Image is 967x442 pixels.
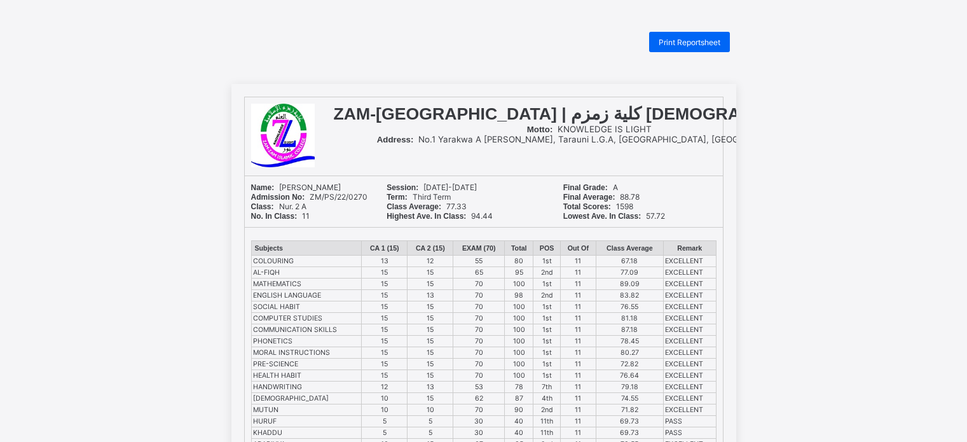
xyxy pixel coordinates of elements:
[663,336,716,347] td: EXCELLENT
[505,267,533,279] td: 95
[663,382,716,393] td: EXCELLENT
[453,416,505,427] td: 30
[505,382,533,393] td: 78
[334,104,840,123] b: ZAM-[GEOGRAPHIC_DATA] | كلية زمزم [DEMOGRAPHIC_DATA]
[362,313,408,324] td: 15
[453,393,505,404] td: 62
[453,241,505,256] th: EXAM (70)
[663,324,716,336] td: EXCELLENT
[560,382,596,393] td: 11
[560,336,596,347] td: 11
[533,427,561,439] td: 11th
[387,183,418,192] b: Session:
[251,404,362,416] td: MUTUN
[408,313,453,324] td: 15
[362,370,408,382] td: 15
[362,256,408,267] td: 13
[563,202,633,211] span: 1598
[251,290,362,301] td: ENGLISH LANGUAGE
[362,393,408,404] td: 10
[408,290,453,301] td: 13
[362,336,408,347] td: 15
[533,279,561,290] td: 1st
[663,393,716,404] td: EXCELLENT
[505,416,533,427] td: 40
[251,279,362,290] td: MATHEMATICS
[453,279,505,290] td: 70
[377,134,802,144] span: No.1 Yarakwa A [PERSON_NAME], Tarauni L.G.A, [GEOGRAPHIC_DATA], [GEOGRAPHIC_DATA],
[596,324,663,336] td: 87.18
[596,290,663,301] td: 83.82
[408,347,453,359] td: 15
[563,212,641,221] b: Lowest Ave. In Class:
[362,241,408,256] th: CA 1 (15)
[453,347,505,359] td: 70
[453,301,505,313] td: 70
[596,241,663,256] th: Class Average
[251,202,306,211] span: Nur. 2 A
[387,202,441,211] b: Class Average:
[251,427,362,439] td: KHADDU
[408,370,453,382] td: 15
[453,336,505,347] td: 70
[362,382,408,393] td: 12
[453,313,505,324] td: 70
[362,290,408,301] td: 15
[596,347,663,359] td: 80.27
[596,404,663,416] td: 71.82
[387,192,450,202] span: Third Term
[251,324,362,336] td: COMMUNICATION SKILLS
[560,393,596,404] td: 11
[505,290,533,301] td: 98
[663,256,716,267] td: EXCELLENT
[387,211,493,221] span: 94.44
[408,324,453,336] td: 15
[560,404,596,416] td: 11
[387,202,467,211] span: 77.33
[596,336,663,347] td: 78.45
[408,279,453,290] td: 15
[663,241,716,256] th: Remark
[533,393,561,404] td: 4th
[453,382,505,393] td: 53
[251,211,310,221] span: 11
[387,212,466,221] b: Highest Ave. In Class:
[453,370,505,382] td: 70
[387,183,477,192] span: [DATE]-[DATE]
[596,393,663,404] td: 74.55
[533,267,561,279] td: 2nd
[408,256,453,267] td: 12
[663,370,716,382] td: EXCELLENT
[563,183,618,192] span: A
[663,427,716,439] td: PASS
[362,347,408,359] td: 15
[663,279,716,290] td: EXCELLENT
[408,359,453,370] td: 15
[377,135,414,144] b: Address:
[505,393,533,404] td: 87
[251,192,368,202] span: ZM/PS/22/0270
[533,347,561,359] td: 1st
[408,393,453,404] td: 15
[533,359,561,370] td: 1st
[505,279,533,290] td: 100
[533,382,561,393] td: 7th
[596,359,663,370] td: 72.82
[251,393,362,404] td: [DEMOGRAPHIC_DATA]
[251,416,362,427] td: HURUF
[533,324,561,336] td: 1st
[560,370,596,382] td: 11
[251,256,362,267] td: COLOURING
[362,279,408,290] td: 15
[596,256,663,267] td: 67.18
[362,427,408,439] td: 5
[505,404,533,416] td: 90
[505,359,533,370] td: 100
[505,256,533,267] td: 80
[505,324,533,336] td: 100
[408,267,453,279] td: 15
[563,183,608,192] b: Final Grade:
[596,301,663,313] td: 76.55
[453,427,505,439] td: 30
[408,427,453,439] td: 5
